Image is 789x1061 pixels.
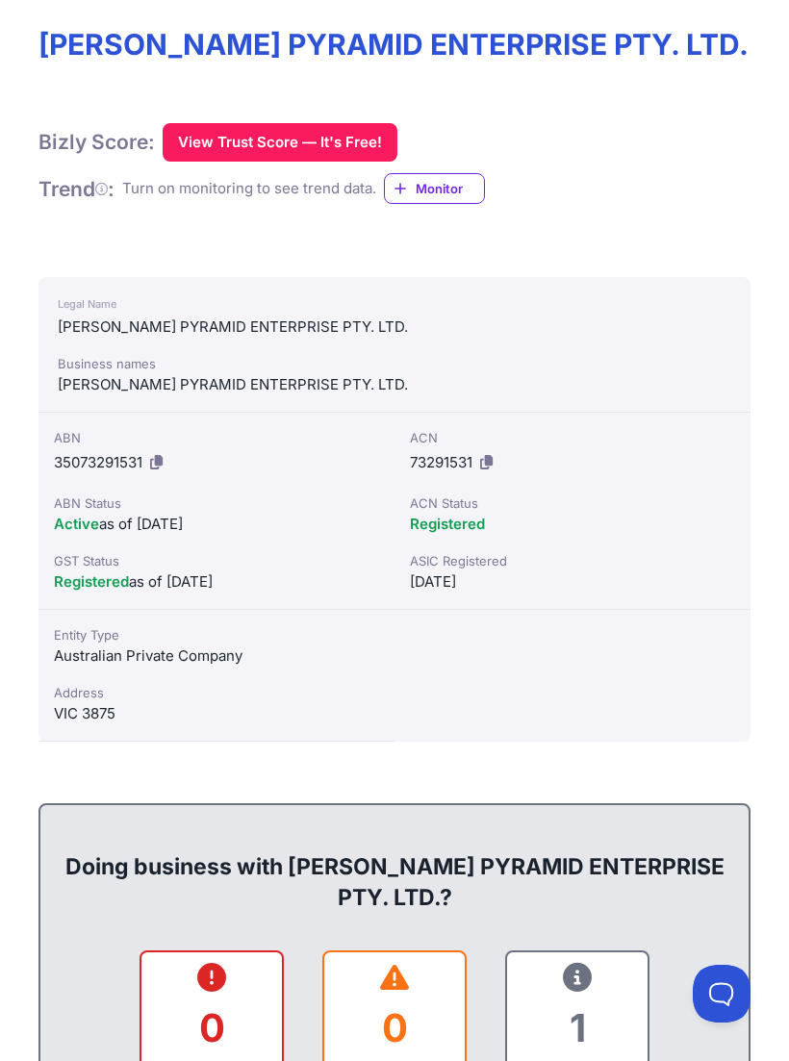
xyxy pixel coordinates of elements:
div: Business names [58,354,731,373]
div: [PERSON_NAME] PYRAMID ENTERPRISE PTY. LTD. [58,316,731,339]
h1: [PERSON_NAME] PYRAMID ENTERPRISE PTY. LTD. [38,27,751,62]
a: 35073291531 [54,453,142,471]
iframe: Toggle Customer Support [693,965,751,1023]
div: Address [54,683,379,702]
button: View Trust Score — It's Free! [163,123,397,162]
div: Turn on monitoring to see trend data. [122,178,376,200]
div: Australian Private Company [54,644,379,668]
span: Registered [54,572,129,591]
div: VIC 3875 [54,702,379,725]
div: ACN [410,428,735,447]
div: as of [DATE] [54,513,379,536]
div: Legal Name [58,292,731,316]
span: Registered [410,515,485,533]
div: as of [DATE] [54,570,379,594]
a: Monitor [384,173,485,204]
div: ASIC Registered [410,551,735,570]
div: [PERSON_NAME] PYRAMID ENTERPRISE PTY. LTD. [58,373,731,396]
div: [DATE] [410,570,735,594]
span: Monitor [416,179,484,198]
span: Active [54,515,99,533]
div: ABN [54,428,379,447]
div: GST Status [54,551,379,570]
div: ABN Status [54,493,379,513]
h1: Trend : [38,176,115,202]
h1: Bizly Score: [38,129,155,155]
div: Doing business with [PERSON_NAME] PYRAMID ENTERPRISE PTY. LTD.? [60,821,729,913]
div: Entity Type [54,625,379,644]
div: ACN Status [410,493,735,513]
span: 73291531 [410,453,472,471]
